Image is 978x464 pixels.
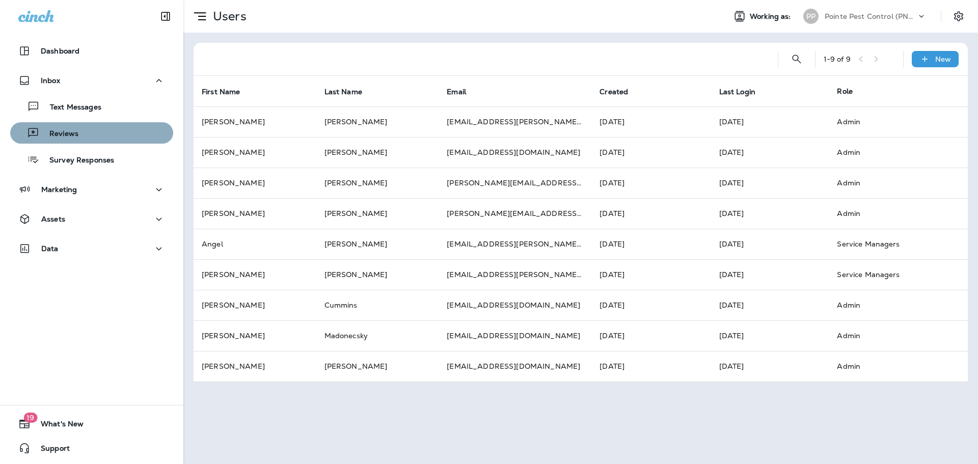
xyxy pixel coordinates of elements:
button: Support [10,438,173,458]
p: Assets [41,215,65,223]
td: [DATE] [711,168,829,198]
td: [DATE] [711,198,829,229]
td: Admin [829,137,952,168]
span: Last Login [719,88,755,96]
td: [DATE] [711,351,829,381]
td: Angel [194,229,316,259]
td: [EMAIL_ADDRESS][PERSON_NAME][DOMAIN_NAME] [439,259,591,290]
button: Assets [10,209,173,229]
button: Survey Responses [10,149,173,170]
td: [PERSON_NAME] [316,259,439,290]
p: Dashboard [41,47,79,55]
td: [DATE] [711,137,829,168]
td: [DATE] [591,259,711,290]
button: Search Users [786,49,807,69]
button: Text Messages [10,96,173,117]
td: [DATE] [591,290,711,320]
td: [DATE] [591,106,711,137]
td: [EMAIL_ADDRESS][PERSON_NAME][DOMAIN_NAME] [439,106,591,137]
div: 1 - 9 of 9 [824,55,851,63]
td: [EMAIL_ADDRESS][PERSON_NAME][DOMAIN_NAME] [439,229,591,259]
button: Dashboard [10,41,173,61]
td: [EMAIL_ADDRESS][DOMAIN_NAME] [439,137,591,168]
span: First Name [202,88,240,96]
td: Madonecsky [316,320,439,351]
span: Created [600,88,628,96]
td: [PERSON_NAME] [316,106,439,137]
td: [DATE] [711,106,829,137]
div: PP [803,9,819,24]
p: Survey Responses [39,156,114,166]
span: 19 [23,413,37,423]
td: [PERSON_NAME] [194,198,316,229]
td: [PERSON_NAME] [194,259,316,290]
button: Data [10,238,173,259]
p: Text Messages [40,103,101,113]
span: Role [837,87,853,96]
td: Service Managers [829,229,952,259]
td: Cummins [316,290,439,320]
p: Users [209,9,247,24]
button: Reviews [10,122,173,144]
td: [PERSON_NAME][EMAIL_ADDRESS][PERSON_NAME][DOMAIN_NAME] [439,168,591,198]
td: [PERSON_NAME] [194,168,316,198]
td: [PERSON_NAME] [316,229,439,259]
button: Collapse Sidebar [151,6,180,26]
td: [EMAIL_ADDRESS][DOMAIN_NAME] [439,320,591,351]
td: Admin [829,168,952,198]
td: [PERSON_NAME] [194,351,316,381]
td: Admin [829,106,952,137]
td: Admin [829,290,952,320]
td: [EMAIL_ADDRESS][DOMAIN_NAME] [439,351,591,381]
td: Admin [829,198,952,229]
td: [PERSON_NAME] [316,168,439,198]
td: [DATE] [591,229,711,259]
td: [DATE] [591,351,711,381]
button: Inbox [10,70,173,91]
span: Support [31,444,70,456]
span: What's New [31,420,84,432]
span: First Name [202,87,253,96]
span: Last Name [324,87,375,96]
td: [DATE] [591,198,711,229]
p: Data [41,244,59,253]
td: [PERSON_NAME] [316,351,439,381]
button: 19What's New [10,414,173,434]
td: Admin [829,320,952,351]
p: Inbox [41,76,60,85]
td: [DATE] [591,320,711,351]
p: Marketing [41,185,77,194]
p: Pointe Pest Control (PNW) [825,12,916,20]
td: [PERSON_NAME] [316,137,439,168]
p: Reviews [39,129,78,139]
span: Working as: [750,12,793,21]
td: [PERSON_NAME] [316,198,439,229]
td: [DATE] [711,229,829,259]
span: Created [600,87,641,96]
td: [DATE] [711,290,829,320]
td: [PERSON_NAME][EMAIL_ADDRESS][PERSON_NAME][DOMAIN_NAME] [439,198,591,229]
span: Email [447,87,479,96]
button: Settings [949,7,968,25]
span: Last Login [719,87,769,96]
p: New [935,55,951,63]
td: [PERSON_NAME] [194,320,316,351]
button: Marketing [10,179,173,200]
td: [DATE] [591,168,711,198]
td: [PERSON_NAME] [194,106,316,137]
td: [DATE] [591,137,711,168]
td: [EMAIL_ADDRESS][DOMAIN_NAME] [439,290,591,320]
span: Email [447,88,466,96]
td: [PERSON_NAME] [194,290,316,320]
td: Service Managers [829,259,952,290]
span: Last Name [324,88,362,96]
td: [DATE] [711,320,829,351]
td: Admin [829,351,952,381]
td: [DATE] [711,259,829,290]
td: [PERSON_NAME] [194,137,316,168]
